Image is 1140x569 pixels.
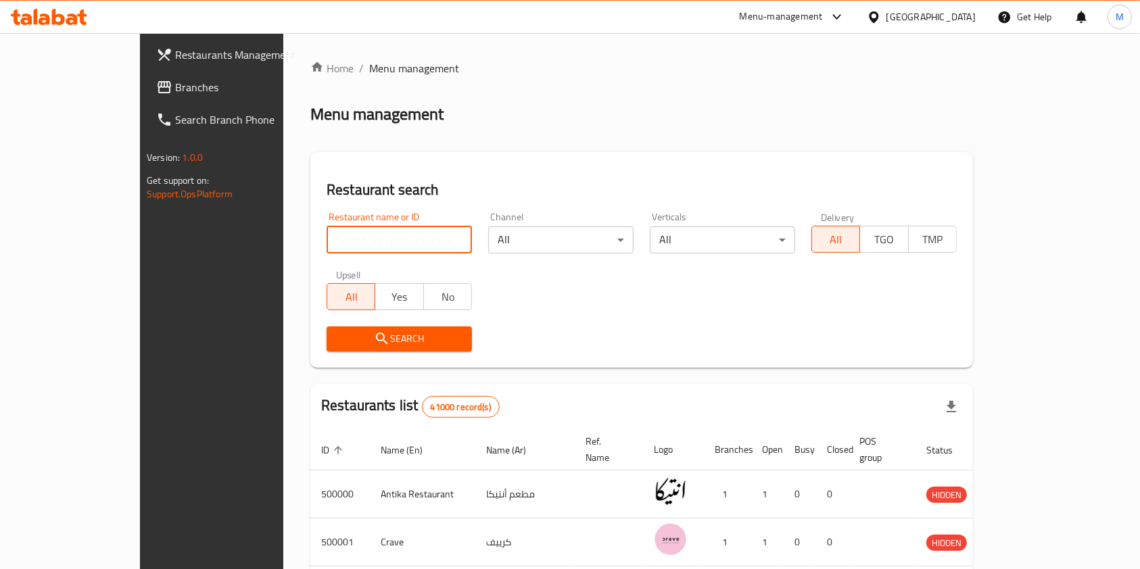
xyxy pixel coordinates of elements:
td: 500001 [310,518,370,566]
button: TMP [908,226,957,253]
td: 0 [784,518,816,566]
a: Branches [145,71,331,103]
td: كرييف [475,518,575,566]
td: 0 [816,470,849,518]
span: Yes [381,287,418,307]
td: 0 [816,518,849,566]
button: TGO [859,226,908,253]
span: Search [337,330,461,347]
td: 1 [751,470,784,518]
th: Closed [816,429,849,470]
span: All [817,230,855,249]
nav: breadcrumb [310,60,973,76]
th: Logo [643,429,704,470]
button: Search [327,326,472,351]
span: Version: [147,149,180,166]
span: Ref. Name [586,433,627,466]
input: Search for restaurant name or ID.. [327,226,472,253]
button: No [423,283,472,310]
a: Support.OpsPlatform [147,185,233,203]
td: مطعم أنتيكا [475,470,575,518]
th: Branches [704,429,751,470]
td: 1 [704,470,751,518]
h2: Menu management [310,103,444,125]
span: 1.0.0 [182,149,203,166]
li: / [359,60,364,76]
span: Branches [175,79,320,95]
button: All [327,283,375,310]
span: TGO [865,230,903,249]
span: Get support on: [147,172,209,189]
label: Upsell [336,270,361,279]
div: Menu-management [740,9,823,25]
div: All [488,226,634,253]
td: 0 [784,470,816,518]
span: M [1116,9,1124,24]
span: Search Branch Phone [175,112,320,128]
th: Open [751,429,784,470]
span: TMP [914,230,951,249]
span: Name (Ar) [486,442,544,458]
span: 41000 record(s) [423,401,499,414]
td: 500000 [310,470,370,518]
img: Antika Restaurant [654,474,688,508]
span: HIDDEN [926,535,967,551]
span: Menu management [369,60,459,76]
button: Yes [375,283,423,310]
td: Antika Restaurant [370,470,475,518]
span: Name (En) [381,442,440,458]
span: POS group [859,433,899,466]
span: All [333,287,370,307]
div: Total records count [422,396,500,418]
button: All [811,226,860,253]
td: 1 [704,518,751,566]
h2: Restaurant search [327,180,957,200]
td: 1 [751,518,784,566]
label: Delivery [821,212,855,222]
a: Search Branch Phone [145,103,331,136]
div: All [650,226,795,253]
span: ID [321,442,347,458]
img: Crave [654,522,688,556]
h2: Restaurants list [321,395,500,418]
th: Busy [784,429,816,470]
div: Export file [935,391,968,423]
a: Restaurants Management [145,39,331,71]
span: No [429,287,467,307]
span: HIDDEN [926,487,967,503]
td: Crave [370,518,475,566]
div: [GEOGRAPHIC_DATA] [886,9,976,24]
span: Status [926,442,970,458]
span: Restaurants Management [175,47,320,63]
a: Home [310,60,354,76]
